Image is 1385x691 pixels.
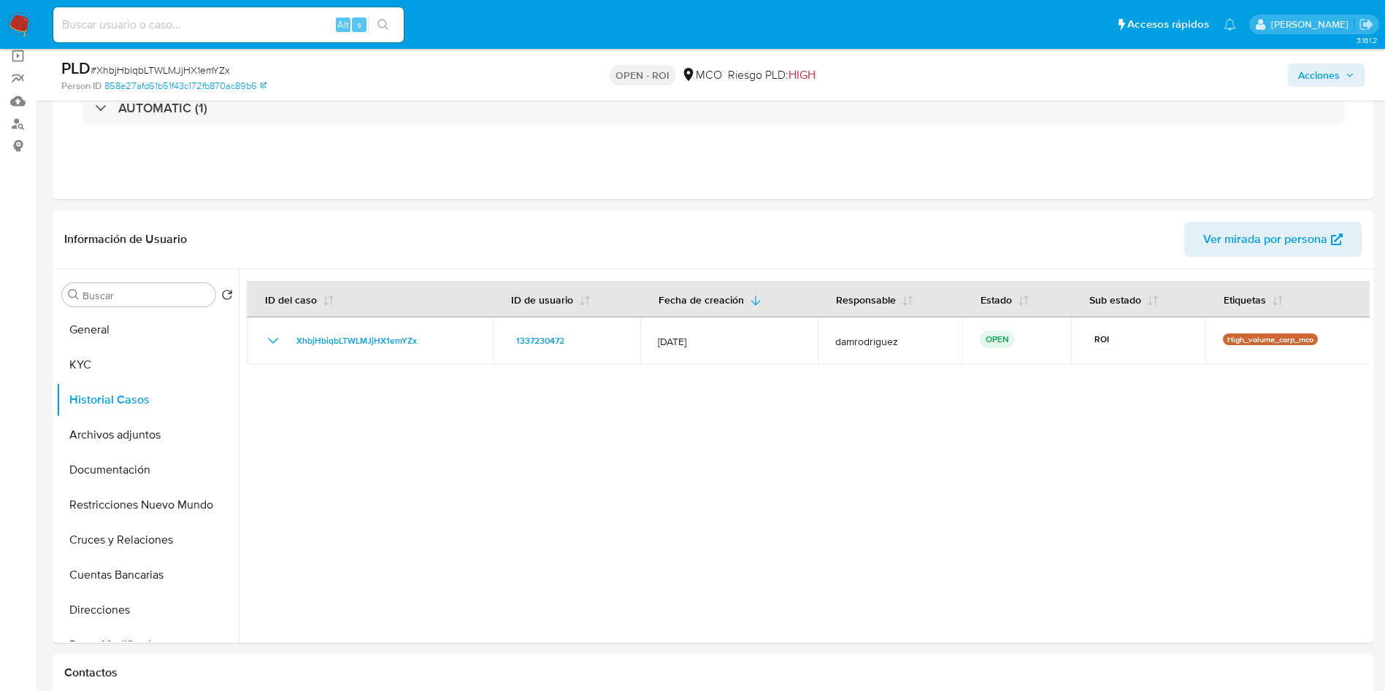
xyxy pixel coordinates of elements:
[56,487,239,522] button: Restricciones Nuevo Mundo
[1357,34,1378,46] span: 3.161.2
[61,80,101,93] b: Person ID
[64,665,1362,680] h1: Contactos
[82,91,1344,125] div: AUTOMATIC (1)
[681,67,722,83] div: MCO
[53,15,404,34] input: Buscar usuario o caso...
[337,18,349,31] span: Alt
[1288,63,1365,87] button: Acciones
[221,289,233,305] button: Volver al orden por defecto
[91,63,230,77] span: # XhbjHbiqbLTWLMJjHX1emYZx
[83,289,210,302] input: Buscar
[68,289,80,301] button: Buscar
[104,80,266,93] a: 858e27afd61b51f43c172fb870ac89b6
[56,417,239,452] button: Archivos adjuntos
[1271,18,1354,31] p: damian.rodriguez@mercadolibre.com
[1359,17,1374,32] a: Salir
[56,628,239,663] button: Datos Modificados
[1127,17,1209,32] span: Accesos rápidos
[56,522,239,557] button: Cruces y Relaciones
[1203,222,1327,257] span: Ver mirada por persona
[56,452,239,487] button: Documentación
[1184,222,1362,257] button: Ver mirada por persona
[728,67,816,83] span: Riesgo PLD:
[56,312,239,347] button: General
[64,232,187,247] h1: Información de Usuario
[610,65,675,85] p: OPEN - ROI
[789,66,816,83] span: HIGH
[56,592,239,628] button: Direcciones
[61,56,91,80] b: PLD
[118,100,207,116] h3: AUTOMATIC (1)
[56,347,239,382] button: KYC
[357,18,361,31] span: s
[56,382,239,417] button: Historial Casos
[56,557,239,592] button: Cuentas Bancarias
[1224,18,1236,31] a: Notificaciones
[368,15,398,35] button: search-icon
[1298,63,1340,87] span: Acciones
